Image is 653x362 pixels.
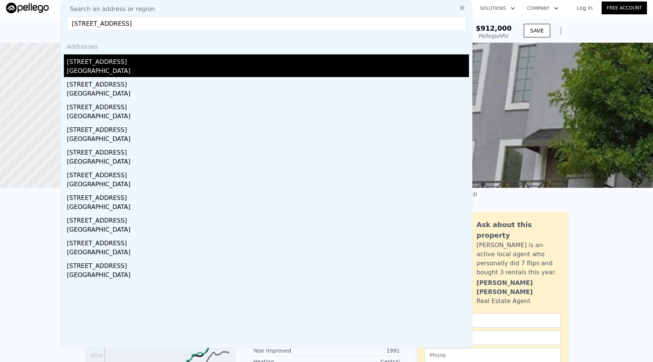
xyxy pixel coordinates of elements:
div: [GEOGRAPHIC_DATA] [67,135,469,145]
div: [PERSON_NAME] [PERSON_NAME] [477,278,561,297]
div: [GEOGRAPHIC_DATA] [67,112,469,122]
span: Search an address or region [64,5,155,14]
button: Show Options [553,23,568,38]
span: $912,000 [476,24,512,32]
button: Solutions [474,2,521,15]
div: [GEOGRAPHIC_DATA] [67,248,469,258]
div: [STREET_ADDRESS] [67,213,469,225]
div: [GEOGRAPHIC_DATA] [67,203,469,213]
a: Log In [568,4,602,12]
div: [GEOGRAPHIC_DATA] [67,67,469,77]
div: [GEOGRAPHIC_DATA] [67,271,469,281]
input: Enter an address, city, region, neighborhood or zip code [67,17,466,30]
img: Pellego [6,3,49,13]
div: [GEOGRAPHIC_DATA] [67,157,469,168]
div: Ask about this property [477,220,561,241]
div: [GEOGRAPHIC_DATA] [67,225,469,236]
div: [STREET_ADDRESS] [67,54,469,67]
div: [STREET_ADDRESS] [67,145,469,157]
div: Year Improved [253,347,326,354]
div: [STREET_ADDRESS] [67,258,469,271]
div: [STREET_ADDRESS] [67,168,469,180]
tspan: $596 [91,344,103,349]
div: [STREET_ADDRESS] [67,77,469,89]
div: Addresses [64,36,469,54]
button: Company [521,2,565,15]
input: Name [425,313,561,328]
div: [STREET_ADDRESS] [67,122,469,135]
div: [GEOGRAPHIC_DATA] [67,180,469,190]
div: Pellego ARV [476,32,512,40]
a: Free Account [602,2,647,14]
div: 1991 [326,347,400,354]
div: [STREET_ADDRESS] [67,236,469,248]
div: [STREET_ADDRESS] [67,100,469,112]
div: [GEOGRAPHIC_DATA] [67,89,469,100]
input: Email [425,331,561,345]
button: SAVE [524,24,550,37]
div: Real Estate Agent [477,297,531,306]
div: [STREET_ADDRESS] [67,190,469,203]
div: [PERSON_NAME] is an active local agent who personally did 7 flips and bought 3 rentals this year. [477,241,561,277]
tspan: $526 [91,353,103,358]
